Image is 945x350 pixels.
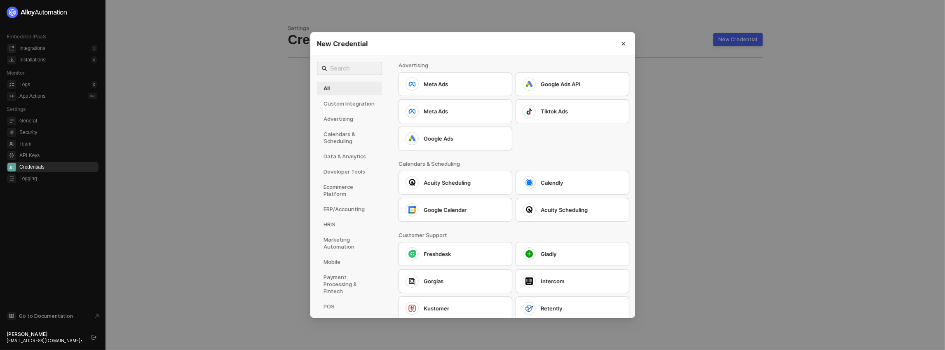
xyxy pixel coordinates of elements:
[7,151,16,160] span: api-key
[424,108,505,115] div: Meta Ads
[19,312,73,319] span: Go to Documentation
[19,93,45,100] div: App Actions
[19,162,97,172] span: Credentials
[322,65,327,72] span: icon-search
[91,81,97,88] div: 0
[19,127,97,137] span: Security
[91,56,97,63] div: 0
[7,106,26,112] span: Settings
[317,180,382,201] div: Ecommerce Platform
[7,33,46,40] span: Embedded iPaaS
[541,206,622,214] div: Acuity Scheduling
[317,82,382,95] div: All
[288,25,763,32] div: Settings
[424,250,505,258] div: Freshdesk
[19,56,45,63] div: Installations
[7,7,68,18] img: logo
[408,108,416,115] img: integration-icon
[541,80,622,88] div: Google Ads API
[424,179,505,186] div: Acuity Scheduling
[7,117,16,125] span: general
[7,80,16,89] span: icon-logs
[408,206,416,214] img: integration-icon
[7,44,16,53] span: integrations
[525,250,533,258] img: integration-icon
[408,179,416,186] img: integration-icon
[525,179,533,186] img: integration-icon
[541,108,622,115] div: Tiktok Ads
[408,250,416,258] img: integration-icon
[19,139,97,149] span: Team
[7,163,16,171] span: credentials
[7,70,25,76] span: Monitor
[7,56,16,64] span: installations
[408,135,416,142] img: integration-icon
[7,174,16,183] span: logging
[88,93,97,99] div: 0 %
[317,233,382,254] div: Marketing Automation
[19,81,30,88] div: Logs
[7,128,16,137] span: security
[399,62,628,69] div: Advertising
[7,312,16,320] span: documentation
[399,232,628,239] div: Customer Support
[7,140,16,148] span: team
[719,36,757,43] div: New Credential
[424,135,505,142] div: Google Ads
[91,335,96,340] span: logout
[525,108,533,115] img: integration-icon
[424,80,505,88] div: Meta Ads
[399,160,628,167] div: Calendars & Scheduling
[408,305,416,312] img: integration-icon
[317,127,382,148] div: Calendars & Scheduling
[7,7,98,18] a: logo
[317,315,382,336] div: Productivity & Collaboration
[317,150,382,163] div: Data & Analytics
[525,80,533,88] img: integration-icon
[541,179,622,186] div: Calendly
[317,40,628,48] div: New Credential
[525,206,533,214] img: integration-icon
[7,311,99,321] a: Knowledge Base
[317,112,382,126] div: Advertising
[713,33,763,46] button: New Credential
[317,255,382,269] div: Mobile
[7,331,84,338] div: [PERSON_NAME]
[525,277,533,285] img: integration-icon
[19,45,45,52] div: Integrations
[317,165,382,179] div: Developer Tools
[424,305,505,312] div: Kustomer
[541,305,622,312] div: Retently
[541,250,622,258] div: Gladly
[19,116,97,126] span: General
[424,206,505,214] div: Google Calendar
[317,218,382,231] div: HRIS
[317,97,382,110] div: Custom Integration
[19,150,97,160] span: API Keys
[525,305,533,312] img: integration-icon
[317,202,382,216] div: ERP/Accounting
[93,312,101,320] span: document-arrow
[19,174,97,183] span: Logging
[7,338,84,343] div: [EMAIL_ADDRESS][DOMAIN_NAME] •
[317,270,382,298] div: Payment Processing & Fintech
[330,64,377,73] input: Search
[541,277,622,285] div: Intercom
[7,92,16,101] span: icon-app-actions
[91,45,97,52] div: 1
[408,80,416,88] img: integration-icon
[288,32,763,47] div: Credentials
[317,300,382,313] div: POS
[408,277,416,285] img: integration-icon
[612,32,635,55] button: Close
[424,277,505,285] div: Gorgias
